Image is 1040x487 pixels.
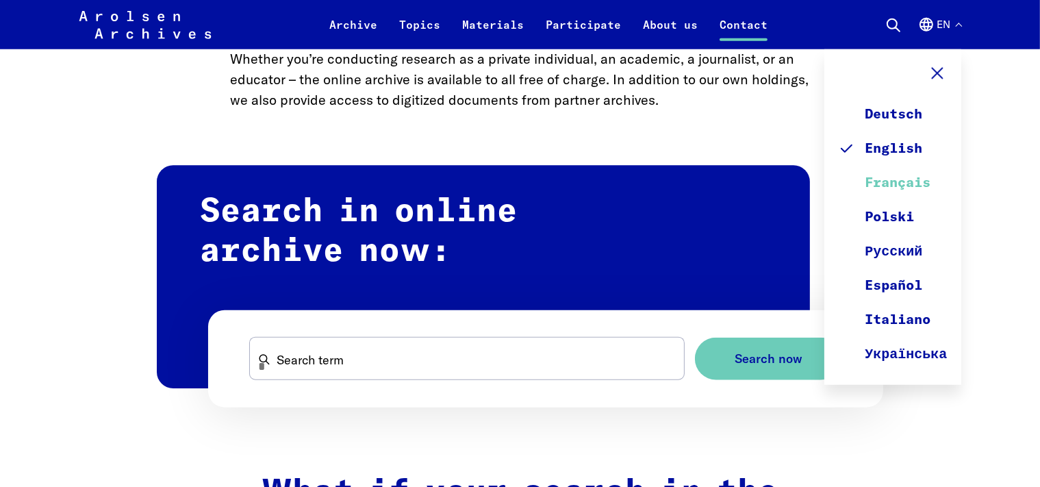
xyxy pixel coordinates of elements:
[838,97,948,132] a: Deutsch
[838,337,948,371] a: Українська
[838,234,948,269] a: Русский
[838,269,948,303] a: Español
[632,16,709,49] a: About us
[695,338,842,381] button: Search now
[838,200,948,234] a: Polski
[318,8,778,41] nav: Primary
[838,166,948,200] a: Français
[735,352,802,366] span: Search now
[231,49,810,110] p: Whether you’re conducting research as a private individual, an academic, a journalist, or an educ...
[535,16,632,49] a: Participate
[838,132,948,166] a: English
[918,16,961,49] button: English, language selection
[318,16,388,49] a: Archive
[838,303,948,337] a: Italiano
[157,166,810,388] h2: Search in online archive now:
[388,16,451,49] a: Topics
[709,16,778,49] a: Contact
[451,16,535,49] a: Materials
